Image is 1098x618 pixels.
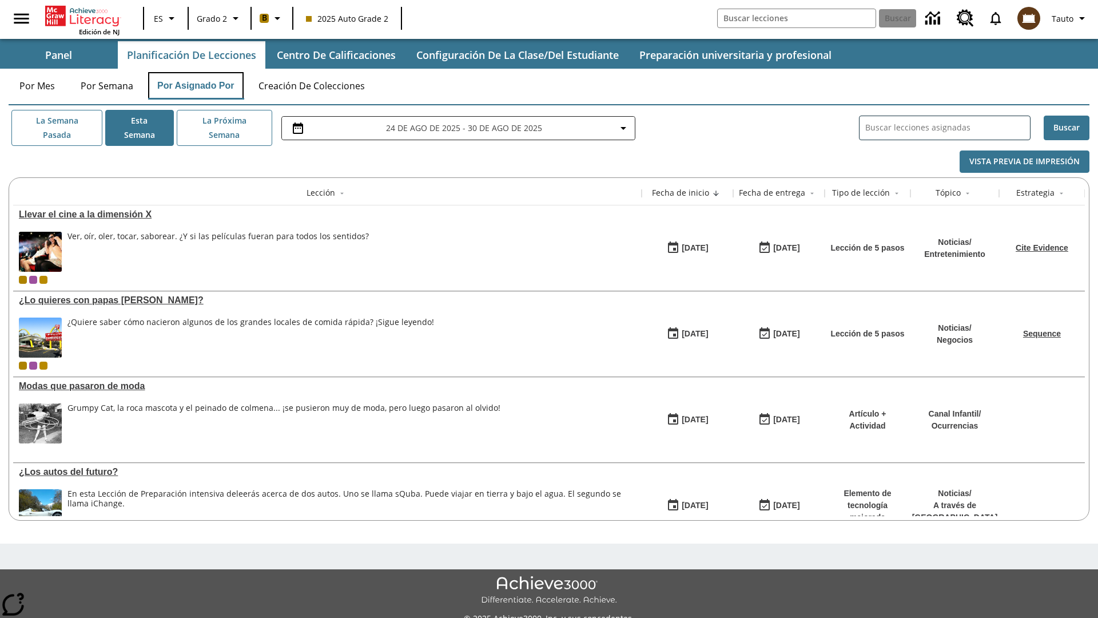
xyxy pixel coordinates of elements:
[924,248,985,260] p: Entretenimiento
[830,408,905,432] p: Artículo + Actividad
[830,328,904,340] p: Lección de 5 pasos
[262,11,267,25] span: B
[918,3,950,34] a: Centro de información
[19,209,636,220] a: Llevar el cine a la dimensión X, Lecciones
[937,322,973,334] p: Noticias /
[148,8,184,29] button: Lenguaje: ES, Selecciona un idioma
[652,187,709,199] div: Fecha de inicio
[67,232,369,272] div: Ver, oír, oler, tocar, saborear. ¿Y si las películas fueran para todos los sentidos?
[1017,7,1040,30] img: avatar image
[105,110,174,146] button: Esta semana
[481,576,617,605] img: Achieve3000 Differentiate Accelerate Achieve
[1055,187,1068,200] button: Sort
[307,187,335,199] div: Lección
[865,120,1030,136] input: Buscar lecciones asignadas
[1047,8,1093,29] button: Perfil/Configuración
[773,413,799,427] div: [DATE]
[19,318,62,358] img: Uno de los primeros locales de McDonald's, con el icónico letrero rojo y los arcos amarillos.
[709,187,723,200] button: Sort
[79,27,120,36] span: Edición de NJ
[19,489,62,529] img: Un automóvil de alta tecnología flotando en el agua.
[981,3,1011,33] a: Notificaciones
[912,500,998,524] p: A través de [GEOGRAPHIC_DATA]
[929,408,981,420] p: Canal Infantil /
[197,13,227,25] span: Grado 2
[19,362,27,370] div: Clase actual
[663,237,712,259] button: 08/18/25: Primer día en que estuvo disponible la lección
[19,232,62,272] img: El panel situado frente a los asientos rocía con agua nebulizada al feliz público en un cine equi...
[45,5,120,27] a: Portada
[754,323,803,345] button: 07/03/26: Último día en que podrá accederse la lección
[663,409,712,431] button: 07/19/25: Primer día en que estuvo disponible la lección
[832,187,890,199] div: Tipo de lección
[1023,329,1061,338] a: Sequence
[154,13,163,25] span: ES
[67,232,369,241] div: Ver, oír, oler, tocar, saborear. ¿Y si las películas fueran para todos los sentidos?
[249,72,374,100] button: Creación de colecciones
[19,276,27,284] div: Clase actual
[407,41,628,69] button: Configuración de la clase/del estudiante
[255,8,289,29] button: Boost El color de la clase es anaranjado claro. Cambiar el color de la clase.
[19,381,636,391] div: Modas que pasaron de moda
[67,403,500,443] div: Grumpy Cat, la roca mascota y el peinado de colmena... ¡se pusieron muy de moda, pero luego pasar...
[950,3,981,34] a: Centro de recursos, Se abrirá en una pestaña nueva.
[630,41,841,69] button: Preparación universitaria y profesional
[663,495,712,517] button: 07/01/25: Primer día en que estuvo disponible la lección
[773,498,799,513] div: [DATE]
[39,276,47,284] div: New 2025 class
[830,242,904,254] p: Lección de 5 pasos
[118,41,265,69] button: Planificación de lecciones
[67,489,636,529] span: En esta Lección de Preparación intensiva de leerás acerca de dos autos. Uno se llama sQuba. Puede...
[616,121,630,135] svg: Collapse Date Range Filter
[1016,243,1068,252] a: Cite Evidence
[67,318,434,358] div: ¿Quiere saber cómo nacieron algunos de los grandes locales de comida rápida? ¡Sigue leyendo!
[67,488,621,509] testabrev: leerás acerca de dos autos. Uno se llama sQuba. Puede viajar en tierra y bajo el agua. El segundo...
[1,41,116,69] button: Panel
[937,334,973,346] p: Negocios
[718,9,876,27] input: Buscar campo
[754,409,803,431] button: 06/30/26: Último día en que podrá accederse la lección
[67,318,434,327] div: ¿Quiere saber cómo nacieron algunos de los grandes locales de comida rápida? ¡Sigue leyendo!
[19,467,636,477] a: ¿Los autos del futuro? , Lecciones
[805,187,819,200] button: Sort
[739,187,805,199] div: Fecha de entrega
[29,276,37,284] div: OL 2025 Auto Grade 3
[39,362,47,370] div: New 2025 class
[386,122,542,134] span: 24 de ago de 2025 - 30 de ago de 2025
[682,413,708,427] div: [DATE]
[306,13,388,25] span: 2025 Auto Grade 2
[11,110,102,146] button: La semana pasada
[335,187,349,200] button: Sort
[924,236,985,248] p: Noticias /
[1044,116,1089,140] button: Buscar
[1011,3,1047,33] button: Escoja un nuevo avatar
[67,489,636,509] div: En esta Lección de Preparación intensiva de
[912,488,998,500] p: Noticias /
[682,327,708,341] div: [DATE]
[773,327,799,341] div: [DATE]
[268,41,405,69] button: Centro de calificaciones
[773,241,799,255] div: [DATE]
[890,187,904,200] button: Sort
[754,495,803,517] button: 08/01/26: Último día en que podrá accederse la lección
[1016,187,1055,199] div: Estrategia
[19,295,636,306] div: ¿Lo quieres con papas fritas?
[663,323,712,345] button: 07/26/25: Primer día en que estuvo disponible la lección
[192,8,247,29] button: Grado: Grado 2, Elige un grado
[29,362,37,370] div: OL 2025 Auto Grade 3
[830,488,905,524] p: Elemento de tecnología mejorada
[67,403,500,413] div: Grumpy Cat, la roca mascota y el peinado de colmena... ¡se pusieron muy de moda, pero luego pasar...
[9,72,66,100] button: Por mes
[929,420,981,432] p: Ocurrencias
[287,121,630,135] button: Seleccione el intervalo de fechas opción del menú
[45,3,120,36] div: Portada
[148,72,244,100] button: Por asignado por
